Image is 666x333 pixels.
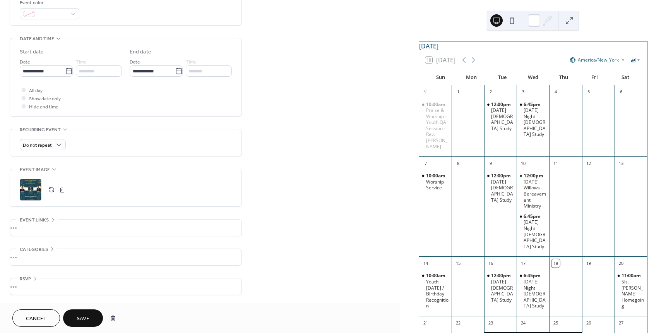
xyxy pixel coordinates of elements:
[551,259,560,268] div: 18
[491,273,512,279] span: 12:00pm
[486,319,495,327] div: 23
[20,245,48,254] span: Categories
[584,259,593,268] div: 19
[484,101,517,132] div: Tuesday Bible Study
[20,35,54,43] span: Date and time
[551,159,560,168] div: 11
[584,159,593,168] div: 12
[484,173,517,203] div: Tuesday Bible Study
[12,309,60,327] button: Cancel
[519,319,527,327] div: 24
[20,48,44,56] div: Start date
[421,259,430,268] div: 14
[517,173,549,209] div: Wednesday Willows Bereavement Ministry
[517,70,548,85] div: Wed
[426,279,449,309] div: Youth [DATE] / Birthday Recognition
[524,173,544,179] span: 12:00pm
[617,159,625,168] div: 13
[421,88,430,96] div: 31
[426,179,449,191] div: Worship Service
[10,220,241,236] div: •••
[491,279,514,303] div: [DATE] [DEMOGRAPHIC_DATA] Study
[517,213,549,250] div: Wednesday Night Bible Study
[130,58,140,66] span: Date
[29,103,58,111] span: Hide end time
[524,101,542,108] span: 6:45pm
[524,219,546,249] div: [DATE] Night [DEMOGRAPHIC_DATA] Study
[23,141,52,150] span: Do not repeat
[20,166,50,174] span: Event image
[454,159,462,168] div: 8
[10,278,241,295] div: •••
[621,279,644,309] div: Sis. [PERSON_NAME] Homegoing
[524,107,546,137] div: [DATE] Night [DEMOGRAPHIC_DATA] Study
[486,88,495,96] div: 2
[491,107,514,131] div: [DATE] [DEMOGRAPHIC_DATA] Study
[421,159,430,168] div: 7
[519,159,527,168] div: 10
[491,179,514,203] div: [DATE] [DEMOGRAPHIC_DATA] Study
[519,88,527,96] div: 3
[63,309,103,327] button: Save
[77,315,89,323] span: Save
[617,88,625,96] div: 6
[426,273,447,279] span: 10:00am
[419,273,452,309] div: Youth Sunday / Birthday Recognition
[425,70,456,85] div: Sun
[26,315,46,323] span: Cancel
[10,249,241,265] div: •••
[551,88,560,96] div: 4
[20,179,41,201] div: ;
[426,101,447,108] span: 10:00am
[419,101,452,150] div: Praise & Worship - Youth QA Session - Rev. Raymond Johnson
[419,41,647,51] div: [DATE]
[487,70,518,85] div: Tue
[524,273,542,279] span: 6:45pm
[426,173,447,179] span: 10:00am
[421,319,430,327] div: 21
[519,259,527,268] div: 17
[454,259,462,268] div: 15
[29,87,43,95] span: All day
[454,319,462,327] div: 22
[456,70,487,85] div: Mon
[29,95,61,103] span: Show date only
[615,273,647,309] div: Sis. Ann Chandler's Homegoing
[130,48,151,56] div: End date
[20,126,61,134] span: Recurring event
[621,273,642,279] span: 11:00am
[20,216,49,224] span: Event links
[578,58,619,62] span: America/New_York
[486,159,495,168] div: 9
[617,259,625,268] div: 20
[584,88,593,96] div: 5
[491,101,512,108] span: 12:00pm
[426,107,449,149] div: Praise & Worship - Youth QA Session - Rev. [PERSON_NAME]
[524,279,546,309] div: [DATE] Night [DEMOGRAPHIC_DATA] Study
[454,88,462,96] div: 1
[76,58,87,66] span: Time
[551,319,560,327] div: 25
[579,70,610,85] div: Fri
[517,273,549,309] div: Wednesday Night Bible Study
[524,179,546,209] div: [DATE] Willows Bereavement Ministry
[486,259,495,268] div: 16
[524,213,542,220] span: 6:45pm
[419,173,452,191] div: Worship Service
[584,319,593,327] div: 26
[20,58,30,66] span: Date
[186,58,197,66] span: Time
[491,173,512,179] span: 12:00pm
[610,70,641,85] div: Sat
[517,101,549,138] div: Wednesday Night Bible Study
[617,319,625,327] div: 27
[548,70,579,85] div: Thu
[20,275,31,283] span: RSVP
[484,273,517,303] div: Tuesday Bible Study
